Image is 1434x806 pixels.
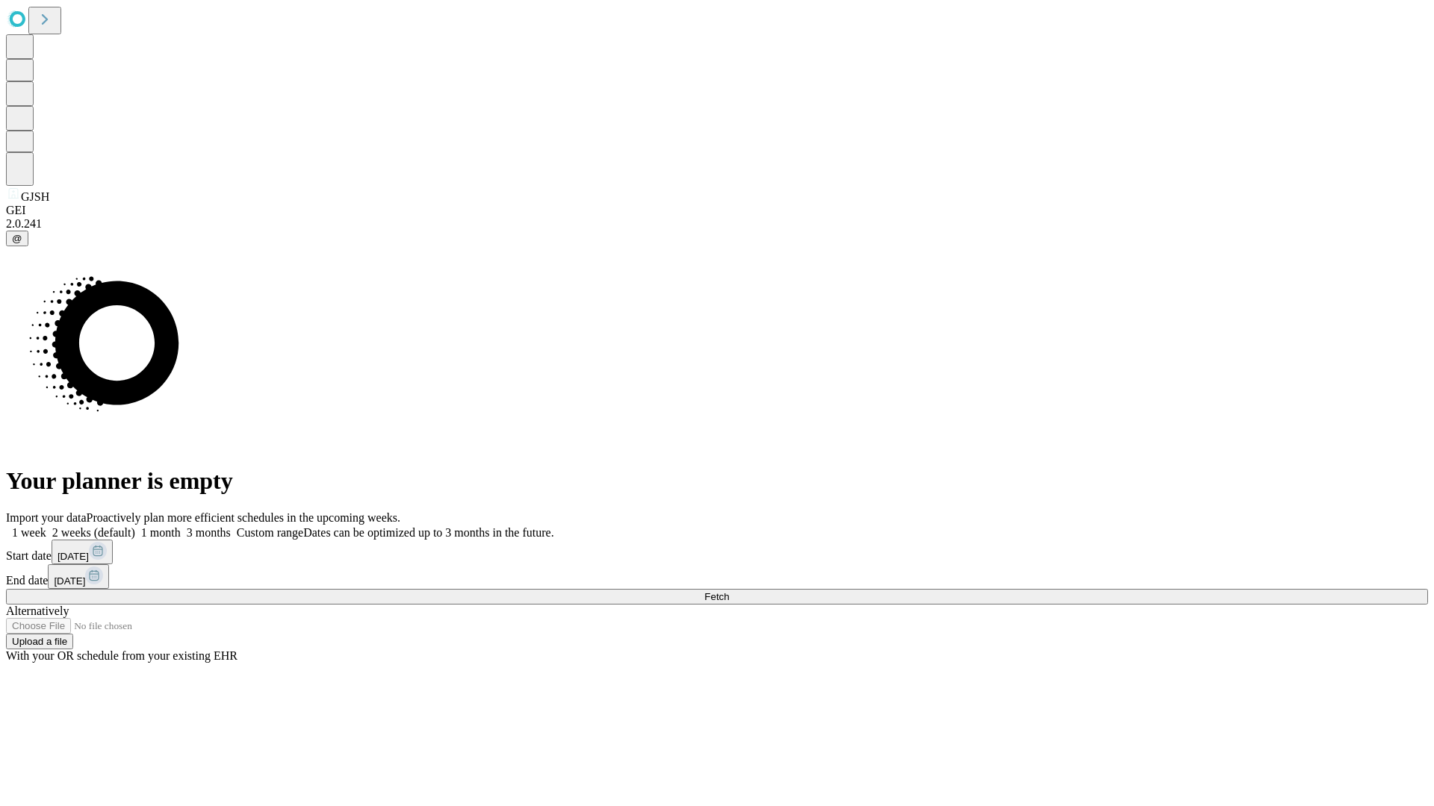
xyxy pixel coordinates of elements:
div: GEI [6,204,1428,217]
span: [DATE] [58,551,89,562]
span: Dates can be optimized up to 3 months in the future. [303,526,553,539]
span: 1 month [141,526,181,539]
button: [DATE] [48,564,109,589]
span: GJSH [21,190,49,203]
span: With your OR schedule from your existing EHR [6,649,238,662]
span: 1 week [12,526,46,539]
button: [DATE] [52,540,113,564]
button: Fetch [6,589,1428,604]
span: Proactively plan more efficient schedules in the upcoming weeks. [87,511,400,524]
button: @ [6,231,28,246]
span: 3 months [187,526,231,539]
span: Import your data [6,511,87,524]
div: End date [6,564,1428,589]
button: Upload a file [6,634,73,649]
span: Fetch [704,591,729,602]
span: [DATE] [54,575,85,587]
span: @ [12,233,22,244]
span: Custom range [237,526,303,539]
div: Start date [6,540,1428,564]
h1: Your planner is empty [6,467,1428,495]
div: 2.0.241 [6,217,1428,231]
span: 2 weeks (default) [52,526,135,539]
span: Alternatively [6,604,69,617]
